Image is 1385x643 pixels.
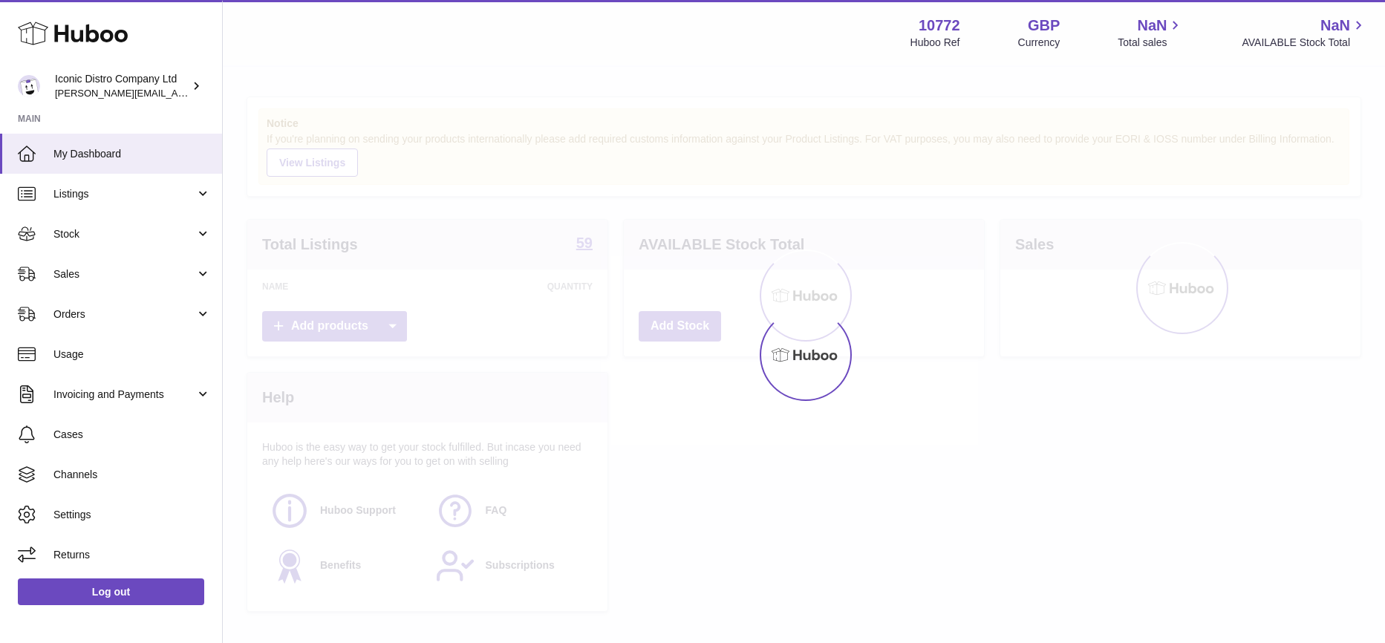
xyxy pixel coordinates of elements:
[1320,16,1350,36] span: NaN
[53,428,211,442] span: Cases
[1028,16,1060,36] strong: GBP
[55,72,189,100] div: Iconic Distro Company Ltd
[53,508,211,522] span: Settings
[53,347,211,362] span: Usage
[53,147,211,161] span: My Dashboard
[18,578,204,605] a: Log out
[53,267,195,281] span: Sales
[53,307,195,321] span: Orders
[1242,36,1367,50] span: AVAILABLE Stock Total
[1118,36,1184,50] span: Total sales
[1118,16,1184,50] a: NaN Total sales
[919,16,960,36] strong: 10772
[910,36,960,50] div: Huboo Ref
[55,87,298,99] span: [PERSON_NAME][EMAIL_ADDRESS][DOMAIN_NAME]
[1242,16,1367,50] a: NaN AVAILABLE Stock Total
[53,388,195,402] span: Invoicing and Payments
[18,75,40,97] img: paul@iconicdistro.com
[1018,36,1060,50] div: Currency
[53,187,195,201] span: Listings
[53,548,211,562] span: Returns
[53,227,195,241] span: Stock
[1137,16,1167,36] span: NaN
[53,468,211,482] span: Channels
